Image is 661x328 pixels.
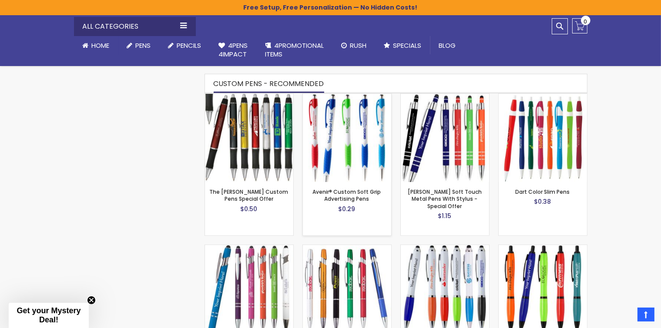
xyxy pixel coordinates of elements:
a: Blog [430,36,465,55]
span: $1.15 [438,212,452,220]
img: The Barton Custom Pens Special Offer [205,94,293,182]
a: 0 [572,18,587,33]
span: CUSTOM PENS - RECOMMENDED [214,79,324,89]
span: Get your Mystery Deal! [17,306,81,324]
a: The Barton Custom Pens Special Offer [205,93,293,101]
a: Pencils [160,36,210,55]
span: $0.29 [339,205,356,213]
a: The [PERSON_NAME] Custom Pens Special Offer [210,188,289,202]
div: Get your Mystery Deal!Close teaser [9,303,89,328]
a: Home [74,36,118,55]
div: All Categories [74,17,196,36]
a: Celeste Soft Touch Metal Pens With Stylus - Special Offer [401,93,489,101]
img: Dart Color slim Pens [499,94,587,182]
img: Celeste Soft Touch Metal Pens With Stylus - Special Offer [401,94,489,182]
span: Pens [136,41,151,50]
span: Home [92,41,110,50]
a: Dart Color slim Pens [499,93,587,101]
a: Epic Soft Touch® Custom Pens + Stylus - Special Offer [205,245,293,252]
a: 4PROMOTIONALITEMS [257,36,333,64]
span: Specials [393,41,422,50]
span: Blog [439,41,456,50]
span: 4PROMOTIONAL ITEMS [265,41,324,59]
a: Specials [376,36,430,55]
img: Avenir® Custom Soft Grip Advertising Pens [303,94,391,182]
a: Neon-Bright Promo Pens - Special Offer [499,245,587,252]
span: $0.38 [534,197,551,206]
a: 4Pens4impact [210,36,257,64]
a: [PERSON_NAME] Soft Touch Metal Pens With Stylus - Special Offer [408,188,482,209]
span: 4Pens 4impact [219,41,248,59]
a: Dart Color Slim Pens [516,188,570,195]
a: Avenir® Custom Soft Grip Advertising Pens [303,93,391,101]
button: Close teaser [87,296,96,305]
a: Rush [333,36,376,55]
span: 0 [584,17,587,26]
a: Pens [118,36,160,55]
span: Rush [350,41,367,50]
span: Pencils [177,41,201,50]
a: Kimberly Logo Stylus Pens - Special Offer [401,245,489,252]
a: Avenir® Custom Soft Grip Advertising Pens [313,188,381,202]
iframe: Google Customer Reviews [589,305,661,328]
span: $0.50 [241,205,258,213]
a: Escalade Metal-Grip Advertising Pens [303,245,391,252]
